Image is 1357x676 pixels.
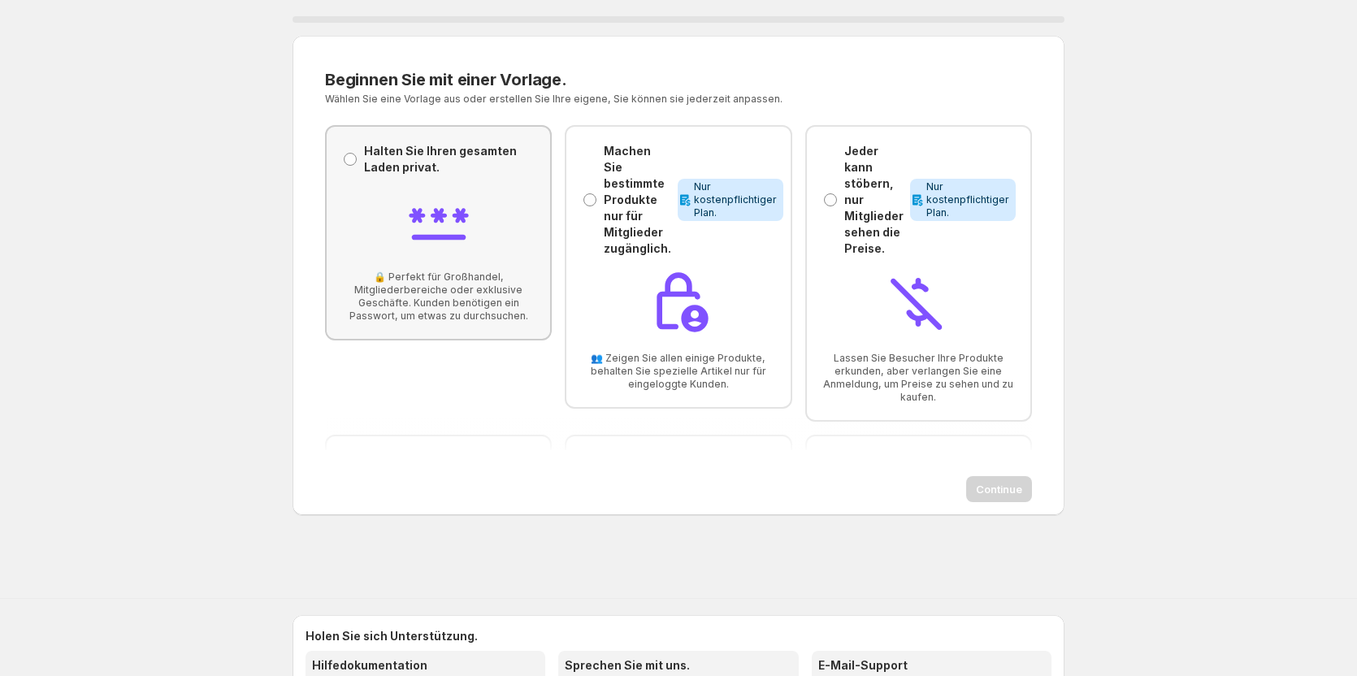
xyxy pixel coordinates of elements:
span: Nur kostenpflichtiger Plan. [926,180,1009,219]
img: Keep your entire store private [406,188,471,253]
p: Wählen Sie eine Vorlage aus oder erstellen Sie Ihre eigene, Sie können sie jederzeit anpassen. [325,93,901,106]
p: Halten Sie Ihren gesamten Laden privat. [364,143,534,175]
span: Nur kostenpflichtiger Plan. [694,180,777,219]
h2: Holen Sie sich Unterstützung. [306,628,1051,644]
span: Lassen Sie Besucher Ihre Produkte erkunden, aber verlangen Sie eine Anmeldung, um Preise zu sehen... [823,352,1014,404]
h3: Sprechen Sie mit uns. [565,657,791,674]
span: 🔒 Perfekt für Großhandel, Mitgliederbereiche oder exklusive Geschäfte. Kunden benötigen ein Passw... [343,271,534,323]
p: Jeder kann stöbern, nur Mitglieder sehen die Preise. [844,143,904,257]
img: Everyone can browse, only members see prices [886,270,951,335]
p: Machen Sie bestimmte Produkte nur für Mitglieder zugänglich. [604,143,671,257]
span: 👥 Zeigen Sie allen einige Produkte, behalten Sie spezielle Artikel nur für eingeloggte Kunden. [583,352,774,391]
h3: Hilfedokumentation [312,657,539,674]
h3: E-Mail-Support [818,657,1045,674]
span: Beginnen Sie mit einer Vorlage. [325,70,567,89]
img: Make specific products members-only [646,270,711,335]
